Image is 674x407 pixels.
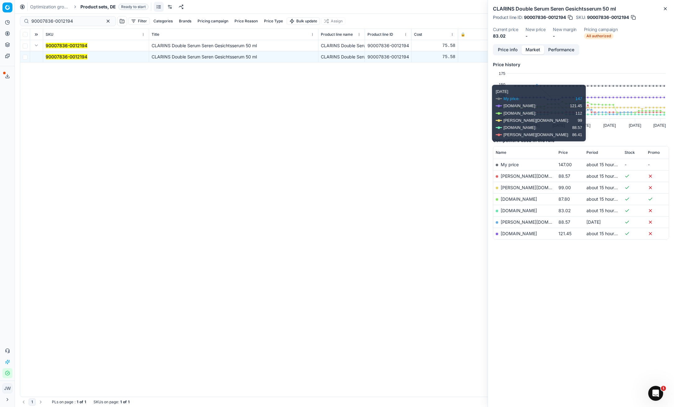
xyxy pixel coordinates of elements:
[586,196,625,202] span: about 15 hours ago
[93,400,119,405] span: SKUs on page :
[152,32,159,37] span: Title
[499,71,505,76] text: 175
[499,94,505,98] text: 125
[661,386,666,391] span: 1
[586,162,625,167] span: about 15 hours ago
[176,17,194,25] button: Brands
[521,45,544,54] button: Market
[586,231,625,236] span: about 15 hours ago
[46,54,87,59] mark: 90007836-0012194
[586,208,625,213] span: about 15 hours ago
[524,14,566,21] span: 90007836-0012194
[558,185,571,190] span: 99.00
[501,162,519,167] span: My price
[501,231,537,236] a: [DOMAIN_NAME]
[84,400,86,405] strong: 1
[501,116,505,121] text: 75
[526,33,545,39] dd: -
[118,4,148,10] span: Ready to start
[493,5,669,12] h2: CLARINS Double Serum Seren Gesichtsserum 50 ml
[648,386,663,401] iframe: Intercom live chat
[586,185,625,190] span: about 15 hours ago
[578,123,590,128] text: [DATE]
[123,400,127,405] strong: of
[33,31,40,38] button: Expand all
[501,219,573,225] a: [PERSON_NAME][DOMAIN_NAME]
[414,32,422,37] span: Cost
[584,27,617,32] dt: Pricing campaign
[80,4,148,10] span: Product sets, DEReady to start
[414,43,455,49] div: 75.58
[2,383,12,393] button: JW
[367,32,393,37] span: Product line ID
[52,400,73,405] span: PLs on page
[501,185,573,190] a: [PERSON_NAME][DOMAIN_NAME]
[128,17,150,25] button: Filter
[494,45,521,54] button: Price info
[586,173,625,179] span: about 15 hours ago
[558,219,570,225] span: 88.57
[46,32,53,37] span: SKU
[414,54,455,60] div: 75.58
[151,17,175,25] button: Categories
[558,231,572,236] span: 121.45
[232,17,260,25] button: Price Reason
[587,14,629,21] span: 90007836-0012194
[461,32,465,37] span: 🔒
[499,82,505,87] text: 150
[553,123,565,128] text: [DATE]
[367,54,409,60] div: 90007836-0012194
[527,123,540,128] text: [DATE]
[499,105,505,110] text: 100
[30,4,148,10] nav: breadcrumb
[31,18,99,24] input: Search by SKU or title
[629,123,641,128] text: [DATE]
[553,27,576,32] dt: New margin
[30,4,70,10] a: Optimization groups
[262,17,285,25] button: Price Type
[558,150,568,155] span: Price
[46,54,87,60] button: 90007836-0012194
[586,150,598,155] span: Period
[501,208,537,213] a: [DOMAIN_NAME]
[654,123,666,128] text: [DATE]
[576,15,586,20] span: SKU :
[80,400,83,405] strong: of
[648,150,660,155] span: Promo
[558,173,570,179] span: 88.57
[321,54,362,60] div: CLARINS Double Serum Seren Gesichtsserum 50 ml
[558,162,572,167] span: 147.00
[645,159,669,170] td: -
[120,400,122,405] strong: 1
[544,45,578,54] button: Performance
[493,33,518,39] dd: 83.02
[20,398,44,406] nav: pagination
[33,42,40,49] button: Expand
[128,400,130,405] strong: 1
[496,150,506,155] span: Name
[287,17,320,25] button: Bulk update
[3,384,12,393] span: JW
[558,196,570,202] span: 87.80
[46,43,87,49] button: 90007836-0012194
[321,17,345,25] button: Assign
[321,32,353,37] span: Product line name
[195,17,231,25] button: Pricing campaign
[20,398,27,406] button: Go to previous page
[622,159,645,170] td: -
[553,33,576,39] dd: -
[367,43,409,49] div: 90007836-0012194
[321,43,362,49] div: CLARINS Double Serum Seren Gesichtsserum 50 ml
[558,208,571,213] span: 83.02
[80,4,116,10] span: Product sets, DE
[29,398,36,406] button: 1
[625,150,635,155] span: Stock
[526,27,545,32] dt: New price
[46,43,87,48] mark: 90007836-0012194
[603,123,616,128] text: [DATE]
[493,62,669,68] h5: Price history
[493,27,518,32] dt: Current price
[501,173,573,179] a: [PERSON_NAME][DOMAIN_NAME]
[493,15,523,20] span: Product line ID :
[584,33,613,39] span: All authorized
